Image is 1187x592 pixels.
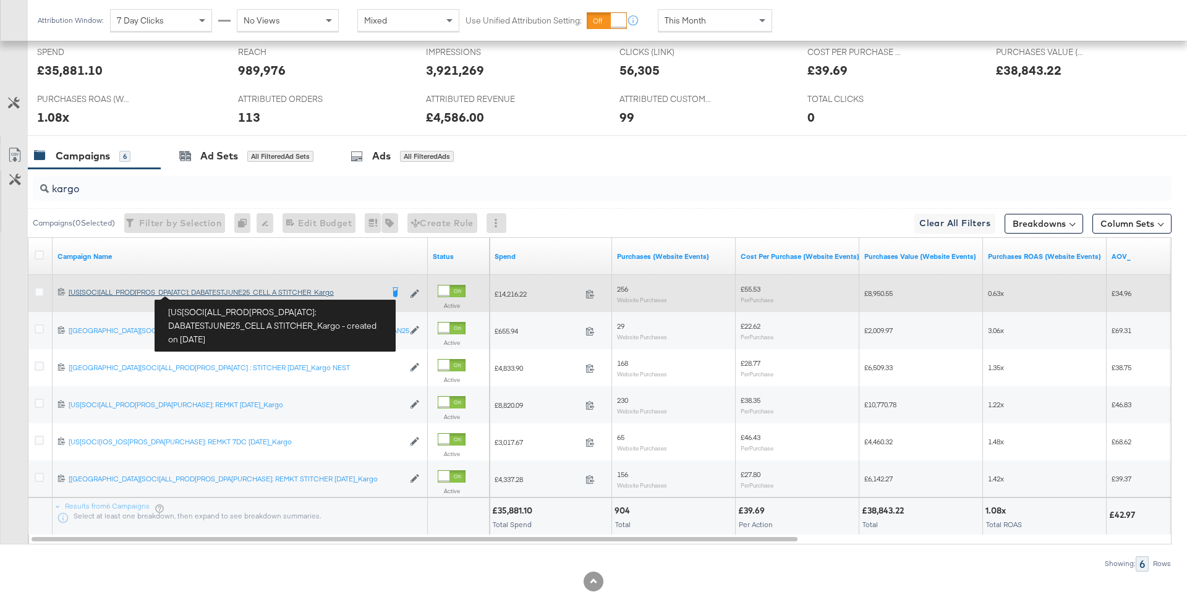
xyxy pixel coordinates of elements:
div: £38,843.22 [996,61,1061,79]
span: No Views [244,15,280,26]
span: Total Spend [493,520,532,529]
div: 3,921,269 [426,61,484,79]
span: 1.35x [988,363,1004,372]
sub: Website Purchases [617,407,667,415]
label: Use Unified Attribution Setting: [466,15,582,27]
label: Active [438,413,466,421]
span: £55.53 [741,284,760,294]
span: 1.22x [988,400,1004,409]
span: 1.48x [988,437,1004,446]
span: This Month [665,15,706,26]
span: Total [615,520,631,529]
sub: Per Purchase [741,370,773,378]
button: Clear All Filters [914,214,995,234]
sub: Website Purchases [617,333,667,340]
button: Breakdowns [1005,214,1083,234]
label: Active [438,450,466,458]
span: £69.31 [1112,326,1131,335]
span: 65 [617,433,624,442]
sub: Per Purchase [741,296,773,303]
span: £46.43 [741,433,760,442]
div: Rows [1152,559,1172,568]
span: 168 [617,358,628,368]
sub: Website Purchases [617,481,667,489]
div: 1.08x [985,505,1010,517]
div: 989,976 [238,61,286,79]
span: Total [862,520,878,529]
button: Column Sets [1092,214,1172,234]
a: The total value of the purchase actions tracked by your Custom Audience pixel on your website aft... [864,252,978,261]
span: £22.62 [741,321,760,331]
div: Campaigns [56,149,110,163]
span: £38.75 [1112,363,1131,372]
span: 29 [617,321,624,331]
a: The total value of the purchase actions divided by spend tracked by your Custom Audience pixel on... [988,252,1102,261]
span: 256 [617,284,628,294]
span: 3.06x [988,326,1004,335]
span: Per Action [739,520,773,529]
label: Active [438,376,466,384]
span: £34.96 [1112,289,1131,298]
sub: Per Purchase [741,481,773,489]
div: 56,305 [619,61,660,79]
input: Search Campaigns by Name, ID or Objective [49,172,1067,196]
span: £38.35 [741,395,760,405]
a: [[GEOGRAPHIC_DATA][SOCI[IOS_IOS[PROS_DPA[PURCHASE]: REMKT STITCHER [DATE]_Kargo_IOS_JAN25 [69,326,404,336]
a: [[GEOGRAPHIC_DATA][SOCI[ALL_PROD[PROS_DPA[PURCHASE]: REMKT STITCHER [DATE]_Kargo [69,474,404,484]
div: [US[SOCI[ALL_PROD[PROS_DPA[ATC]: DABATESTJUNE25_CELL A STITCHER_Kargo [69,287,382,297]
div: £4,586.00 [426,108,484,126]
sub: Website Purchases [617,370,667,378]
div: Campaigns ( 0 Selected) [33,218,115,229]
span: 7 Day Clicks [117,15,164,26]
span: £28.77 [741,358,760,368]
div: [[GEOGRAPHIC_DATA][SOCI[ALL_PROD[PROS_DPA[PURCHASE]: REMKT STITCHER [DATE]_Kargo [69,474,404,484]
span: ATTRIBUTED CUSTOMER COUNT [619,93,712,105]
a: Your campaign name. [57,252,423,261]
span: £4,833.90 [495,363,581,373]
span: £27.80 [741,470,760,479]
div: [US[SOCI[IOS_IOS[PROS_DPA[PURCHASE]: REMKT 7DC [DATE]_Kargo [69,437,404,447]
div: £42.97 [1109,509,1139,521]
label: Active [438,302,466,310]
div: 6 [119,151,130,162]
span: SPEND [37,46,130,58]
div: £39.69 [738,505,768,517]
div: Ad Sets [200,149,238,163]
span: £6,142.27 [864,474,893,483]
span: PURCHASES VALUE (WEBSITE EVENTS) [996,46,1089,58]
a: Shows the current state of your Ad Campaign. [433,252,485,261]
span: TOTAL CLICKS [807,93,900,105]
div: 6 [1136,556,1149,572]
span: Mixed [364,15,387,26]
span: COST PER PURCHASE (WEBSITE EVENTS) [807,46,900,58]
span: £2,009.97 [864,326,893,335]
sub: Website Purchases [617,296,667,303]
span: 230 [617,395,628,405]
div: 113 [238,108,260,126]
div: 99 [619,108,634,126]
div: £38,843.22 [862,505,908,517]
sub: Website Purchases [617,444,667,452]
span: CLICKS (LINK) [619,46,712,58]
sub: Per Purchase [741,444,773,452]
sub: Per Purchase [741,407,773,415]
div: £39.69 [807,61,848,79]
span: £655.94 [495,326,581,336]
span: £8,950.55 [864,289,893,298]
a: The number of times a purchase was made tracked by your Custom Audience pixel on your website aft... [617,252,731,261]
span: IMPRESSIONS [426,46,519,58]
span: Clear All Filters [919,216,990,231]
span: PURCHASES ROAS (WEBSITE EVENTS) [37,93,130,105]
span: £46.83 [1112,400,1131,409]
a: [US[SOCI[ALL_PROD[PROS_DPA[PURCHASE]: REMKT [DATE]_Kargo [69,400,404,410]
span: £4,460.32 [864,437,893,446]
span: 156 [617,470,628,479]
div: Ads [372,149,391,163]
a: The average cost for each purchase tracked by your Custom Audience pixel on your website after pe... [741,252,859,261]
span: £4,337.28 [495,475,581,484]
a: [US[SOCI[IOS_IOS[PROS_DPA[PURCHASE]: REMKT 7DC [DATE]_Kargo [69,437,404,447]
a: The total amount spent to date. [495,252,607,261]
a: [US[SOCI[ALL_PROD[PROS_DPA[ATC]: DABATESTJUNE25_CELL A STITCHER_Kargo [69,287,382,300]
span: ATTRIBUTED REVENUE [426,93,519,105]
span: 1.42x [988,474,1004,483]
